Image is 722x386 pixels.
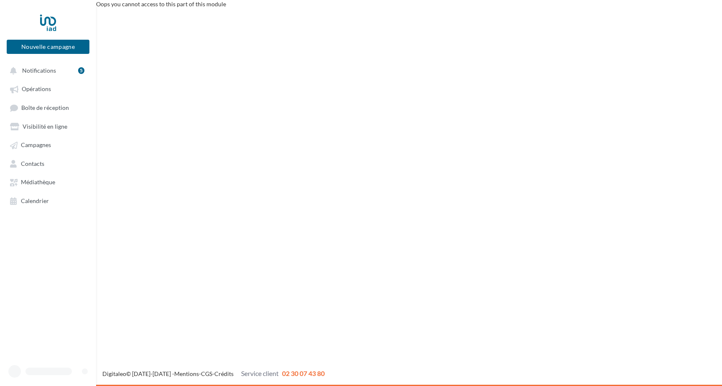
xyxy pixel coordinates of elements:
a: Campagnes [5,137,91,152]
a: Boîte de réception [5,100,91,115]
span: Service client [241,369,279,377]
span: Boîte de réception [21,104,69,111]
span: Campagnes [21,142,51,149]
button: Nouvelle campagne [7,40,89,54]
a: Digitaleo [102,370,126,377]
button: Notifications 5 [5,63,88,78]
span: Calendrier [21,197,49,204]
span: Contacts [21,160,44,167]
div: 5 [78,67,84,74]
a: Médiathèque [5,174,91,189]
span: Visibilité en ligne [23,123,67,130]
a: Visibilité en ligne [5,119,91,134]
a: Contacts [5,156,91,171]
span: Oops you cannot access to this part of this module [96,0,226,8]
a: Mentions [174,370,199,377]
span: 02 30 07 43 80 [282,369,325,377]
a: Calendrier [5,193,91,208]
span: © [DATE]-[DATE] - - - [102,370,325,377]
a: Opérations [5,81,91,96]
span: Médiathèque [21,179,55,186]
a: Crédits [214,370,234,377]
span: Opérations [22,86,51,93]
span: Notifications [22,67,56,74]
a: CGS [201,370,212,377]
